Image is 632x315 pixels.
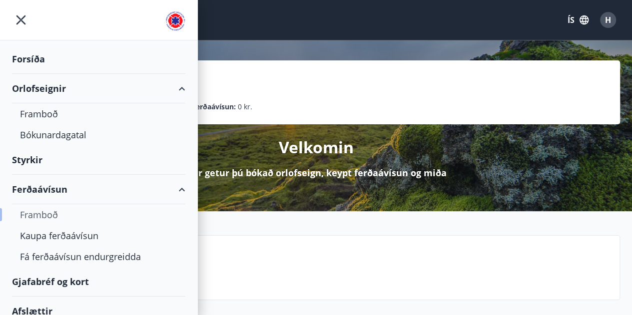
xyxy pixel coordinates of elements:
[12,74,185,103] div: Orlofseignir
[20,204,177,225] div: Framboð
[192,101,236,112] p: Ferðaávísun :
[12,175,185,204] div: Ferðaávísun
[562,11,594,29] button: ÍS
[20,124,177,145] div: Bókunardagatal
[186,166,447,179] p: Hér getur þú bókað orlofseign, keypt ferðaávísun og miða
[165,11,185,31] img: union_logo
[279,136,354,158] p: Velkomin
[20,103,177,124] div: Framboð
[12,267,185,297] div: Gjafabréf og kort
[12,11,30,29] button: menu
[596,8,620,32] button: H
[238,101,252,112] span: 0 kr.
[20,246,177,267] div: Fá ferðaávísun endurgreidda
[605,14,611,25] span: H
[12,145,185,175] div: Styrkir
[12,44,185,74] div: Forsíða
[20,225,177,246] div: Kaupa ferðaávísun
[85,261,612,278] p: Spurt og svarað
